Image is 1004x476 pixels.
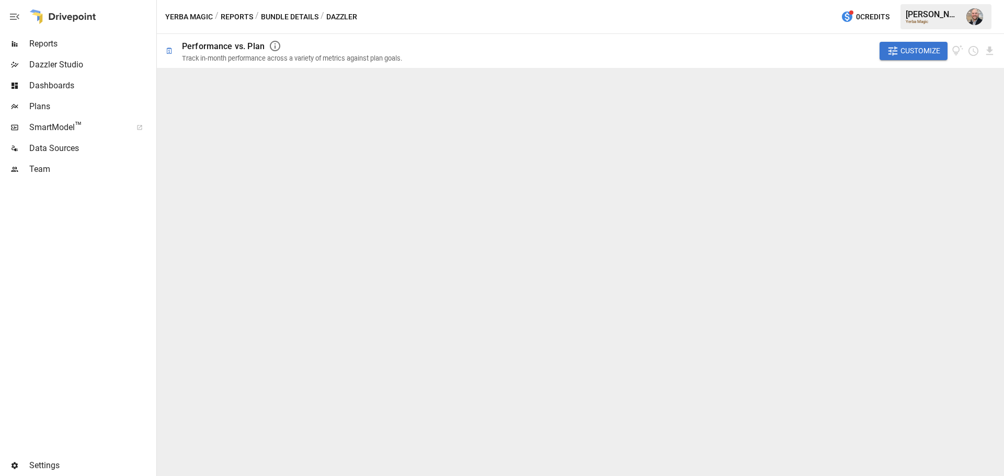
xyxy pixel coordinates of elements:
button: Bundle Details [261,10,318,24]
button: Yerba Magic [165,10,213,24]
button: 0Credits [837,7,894,27]
span: Data Sources [29,142,154,155]
span: Dashboards [29,79,154,92]
div: Performance vs. Plan [182,41,265,51]
div: Track in-month performance across a variety of metrics against plan goals. [182,54,402,62]
div: / [215,10,219,24]
button: Reports [221,10,253,24]
button: Download report [984,45,996,57]
button: Schedule report [967,45,979,57]
div: Yerba Magic [906,19,960,24]
span: Reports [29,38,154,50]
span: Settings [29,459,154,472]
div: / [255,10,259,24]
button: View documentation [952,42,964,61]
button: Customize [880,42,948,61]
div: / [321,10,324,24]
span: ™ [75,120,82,133]
span: Customize [900,44,940,57]
div: 🗓 [165,46,174,56]
img: Dustin Jacobson [966,8,983,25]
span: Plans [29,100,154,113]
span: SmartModel [29,121,125,134]
button: Dustin Jacobson [960,2,989,31]
span: Dazzler Studio [29,59,154,71]
span: 0 Credits [856,10,889,24]
span: Team [29,163,154,176]
div: [PERSON_NAME] [906,9,960,19]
